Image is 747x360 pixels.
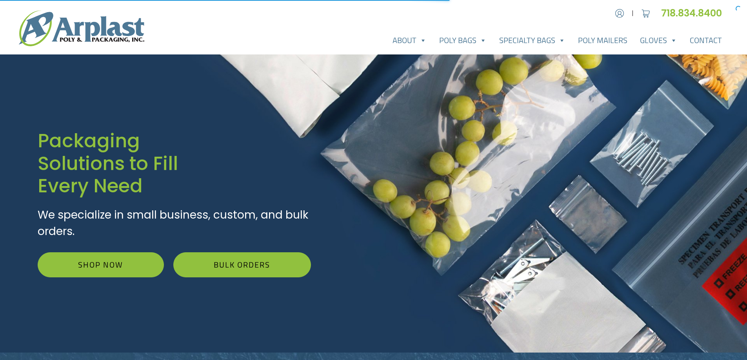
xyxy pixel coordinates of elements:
a: Poly Mailers [572,33,634,48]
a: Specialty Bags [493,33,572,48]
a: About [386,33,433,48]
a: Poly Bags [433,33,493,48]
img: logo [19,11,144,46]
a: Bulk Orders [173,252,311,277]
a: Gloves [634,33,683,48]
a: Shop Now [38,252,164,277]
span: | [632,9,634,18]
p: We specialize in small business, custom, and bulk orders. [38,207,311,240]
a: 718.834.8400 [661,7,728,20]
a: Contact [683,33,728,48]
h1: Packaging Solutions to Fill Every Need [38,130,311,197]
